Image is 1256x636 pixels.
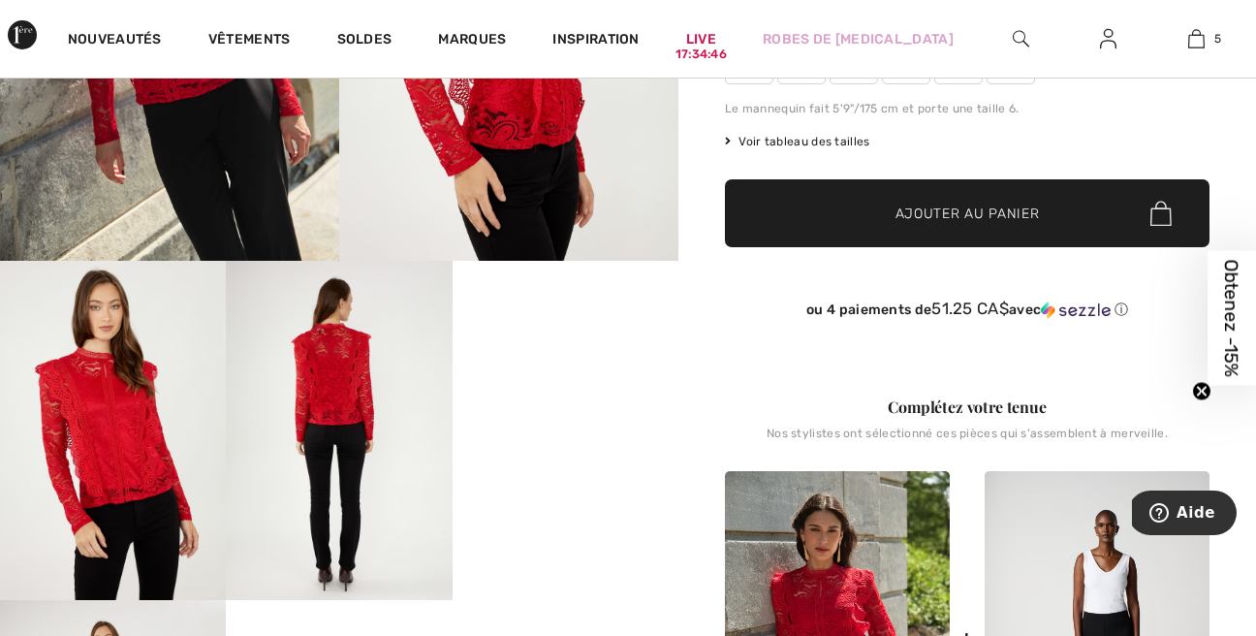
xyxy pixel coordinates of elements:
[208,31,291,51] a: Vêtements
[675,46,727,64] div: 17:34:46
[226,261,452,600] img: Fermeture &agrave; lacets volant&eacute;s mod&egrave;le 244626U. 4
[552,31,639,51] span: Inspiration
[453,261,678,374] video: Your browser does not support the video tag.
[1192,382,1211,401] button: Close teaser
[438,31,506,51] a: Marques
[1208,251,1256,386] div: Obtenez -15%Close teaser
[8,16,37,54] img: 1ère Avenue
[1150,201,1172,226] img: Bag.svg
[725,100,1209,117] div: Le mannequin fait 5'9"/175 cm et porte une taille 6.
[725,179,1209,247] button: Ajouter au panier
[931,299,1009,318] span: 51.25 CA$
[1221,260,1243,377] span: Obtenez -15%
[725,396,1209,419] div: Complétez votre tenue
[725,300,1209,319] div: ou 4 paiements de avec
[68,31,162,51] a: Nouveautés
[763,29,954,49] a: Robes de [MEDICAL_DATA]
[725,133,870,150] span: Voir tableau des tailles
[1013,27,1029,50] img: recherche
[686,29,716,49] a: Live17:34:46
[1100,27,1116,50] img: Mes infos
[1188,27,1205,50] img: Mon panier
[1084,27,1132,51] a: Se connecter
[337,31,392,51] a: Soldes
[1132,491,1237,539] iframe: Ouvre un widget dans lequel vous pouvez trouver plus d’informations
[895,204,1040,224] span: Ajouter au panier
[725,427,1209,456] div: Nos stylistes ont sélectionné ces pièces qui s'assemblent à merveille.
[725,300,1209,326] div: ou 4 paiements de51.25 CA$avecSezzle Cliquez pour en savoir plus sur Sezzle
[1214,30,1221,48] span: 5
[1153,27,1240,50] a: 5
[1041,302,1111,319] img: Sezzle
